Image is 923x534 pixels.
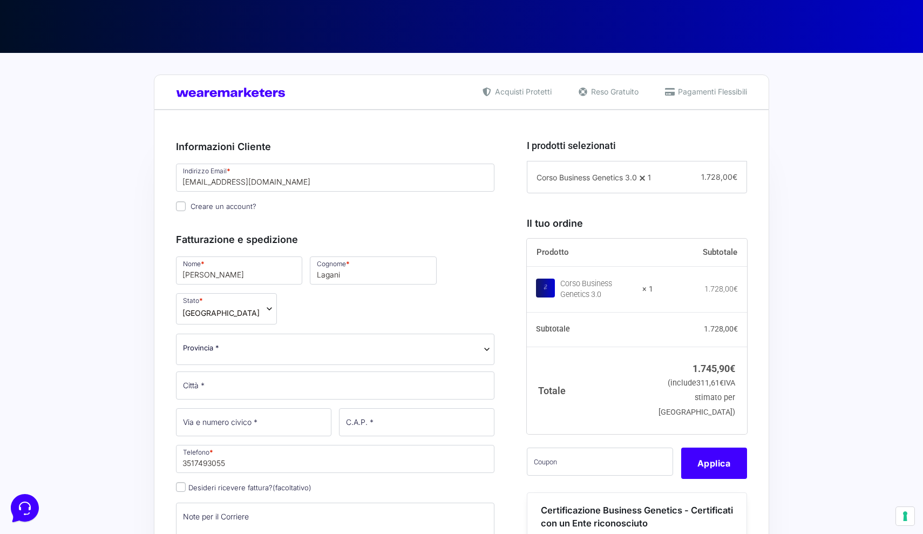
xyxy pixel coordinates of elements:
input: Coupon [527,448,673,476]
bdi: 1.728,00 [704,285,738,293]
h3: Il tuo ordine [527,216,747,231]
div: Corso Business Genetics 3.0 [560,279,636,300]
bdi: 1.728,00 [704,325,738,333]
button: Applica [681,448,747,479]
button: Messaggi [75,347,141,371]
button: Aiuto [141,347,207,371]
span: Provincia * [183,342,219,354]
span: Creare un account? [191,202,256,211]
input: Città * [176,371,494,400]
button: Inizia una conversazione [17,91,199,112]
label: Desideri ricevere fattura? [176,483,311,492]
span: Provincia [176,334,494,365]
span: Acquisti Protetti [492,86,552,97]
span: Corso Business Genetics 3.0 [537,173,637,182]
iframe: Customerly Messenger Launcher [9,492,41,524]
bdi: 1.745,90 [693,363,735,374]
h3: Fatturazione e spedizione [176,232,494,247]
h3: Informazioni Cliente [176,139,494,154]
p: Messaggi [93,362,123,371]
small: (include IVA stimato per [GEOGRAPHIC_DATA]) [659,378,735,417]
input: Via e numero civico * [176,408,331,436]
input: Creare un account? [176,201,186,211]
span: Certificazione Business Genetics - Certificati con un Ente riconosciuto [541,505,733,529]
img: Corso Business Genetics 3.0 [536,279,555,298]
input: Nome * [176,256,302,285]
span: € [734,325,738,333]
span: Reso Gratuito [588,86,639,97]
p: Home [32,362,51,371]
input: Desideri ricevere fattura?(facoltativo) [176,482,186,492]
h3: I prodotti selezionati [527,138,747,153]
span: € [732,172,737,181]
span: (facoltativo) [273,483,311,492]
th: Totale [527,347,654,434]
span: 1 [648,173,651,182]
h2: Ciao da Marketers 👋 [9,9,181,26]
input: Indirizzo Email * [176,164,494,192]
span: Trova una risposta [17,134,84,143]
span: Stato [176,293,277,325]
th: Prodotto [527,239,654,267]
a: Apri Centro Assistenza [115,134,199,143]
th: Subtotale [527,313,654,347]
span: 311,61 [696,378,724,388]
span: € [734,285,738,293]
span: Pagamenti Flessibili [675,86,747,97]
button: Home [9,347,75,371]
img: dark [52,60,73,82]
input: Cognome * [310,256,436,285]
span: 1.728,00 [701,172,737,181]
input: Cerca un articolo... [24,157,177,168]
span: Le tue conversazioni [17,43,92,52]
input: Telefono * [176,445,494,473]
span: Inizia una conversazione [70,97,159,106]
th: Subtotale [653,239,747,267]
img: dark [35,60,56,82]
button: Le tue preferenze relative al consenso per le tecnologie di tracciamento [896,507,914,525]
span: € [720,378,724,388]
span: € [730,363,735,374]
span: Spagna [182,307,260,319]
p: Aiuto [166,362,182,371]
strong: × 1 [642,284,653,295]
img: dark [17,60,39,82]
input: C.A.P. * [339,408,494,436]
